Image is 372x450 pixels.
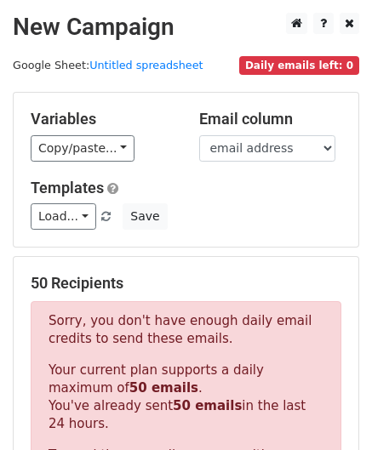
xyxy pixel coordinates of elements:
a: Copy/paste... [31,135,134,162]
p: Sorry, you don't have enough daily email credits to send these emails. [49,312,323,348]
h2: New Campaign [13,13,359,42]
span: Daily emails left: 0 [239,56,359,75]
small: Google Sheet: [13,59,203,71]
iframe: Chat Widget [287,368,372,450]
strong: 50 emails [129,380,198,396]
h5: 50 Recipients [31,274,341,293]
a: Load... [31,203,96,230]
h5: Email column [199,110,342,128]
h5: Variables [31,110,174,128]
button: Save [123,203,167,230]
p: Your current plan supports a daily maximum of . You've already sent in the last 24 hours. [49,362,323,433]
a: Templates [31,179,104,197]
strong: 50 emails [173,398,242,413]
a: Daily emails left: 0 [239,59,359,71]
a: Untitled spreadsheet [89,59,203,71]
